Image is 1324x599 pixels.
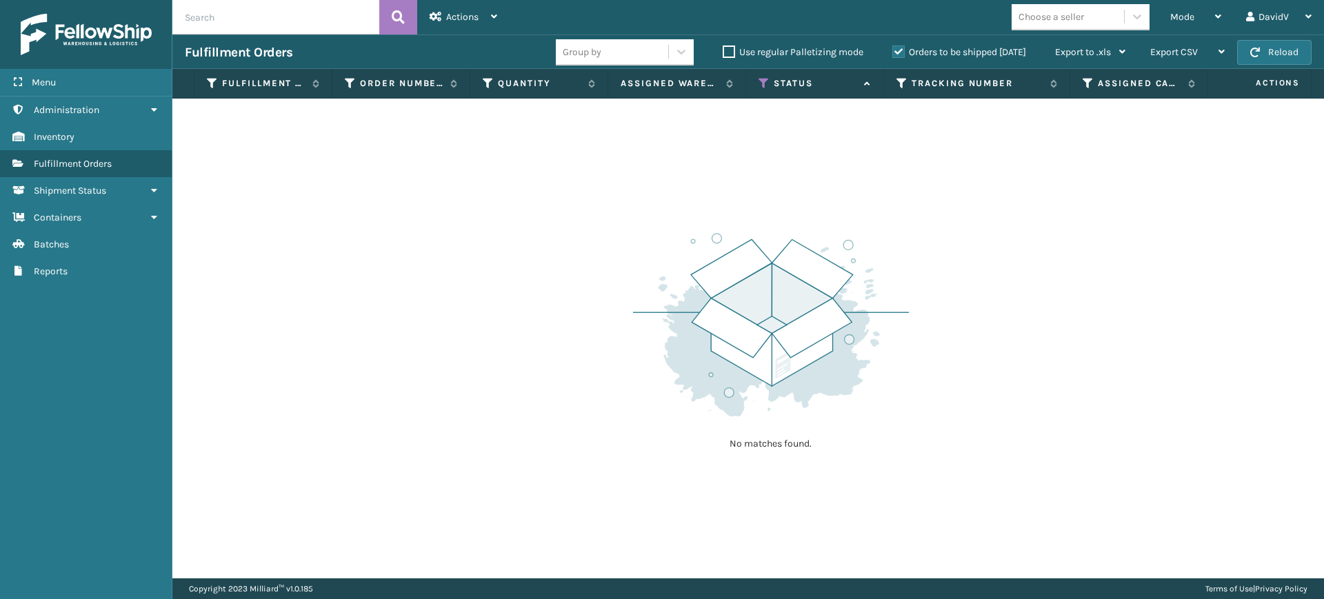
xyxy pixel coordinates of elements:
img: logo [21,14,152,55]
label: Tracking Number [912,77,1043,90]
a: Terms of Use [1205,584,1253,593]
span: Inventory [34,131,74,143]
label: Order Number [360,77,443,90]
span: Mode [1170,11,1194,23]
span: Shipment Status [34,185,106,196]
div: Choose a seller [1019,10,1084,24]
label: Orders to be shipped [DATE] [892,46,1026,58]
span: Export CSV [1150,46,1198,58]
label: Quantity [498,77,581,90]
label: Fulfillment Order Id [222,77,305,90]
span: Export to .xls [1055,46,1111,58]
span: Administration [34,104,99,116]
div: Group by [563,45,601,59]
label: Status [774,77,857,90]
span: Menu [32,77,56,88]
h3: Fulfillment Orders [185,44,292,61]
div: | [1205,578,1307,599]
span: Actions [1212,72,1308,94]
a: Privacy Policy [1255,584,1307,593]
span: Batches [34,238,69,250]
label: Assigned Warehouse [621,77,719,90]
span: Actions [446,11,479,23]
label: Assigned Carrier Service [1098,77,1181,90]
span: Reports [34,265,68,277]
span: Fulfillment Orders [34,158,112,170]
label: Use regular Palletizing mode [723,46,863,58]
span: Containers [34,212,81,223]
p: Copyright 2023 Milliard™ v 1.0.185 [189,578,313,599]
button: Reload [1237,40,1312,65]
